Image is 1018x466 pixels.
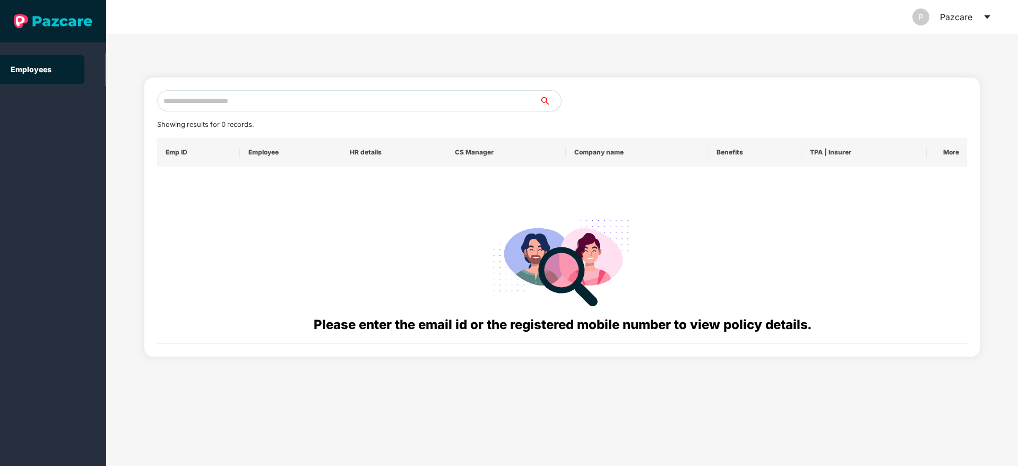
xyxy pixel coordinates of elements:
[539,90,562,111] button: search
[566,138,708,167] th: Company name
[314,317,811,332] span: Please enter the email id or the registered mobile number to view policy details.
[157,120,254,128] span: Showing results for 0 records.
[446,138,566,167] th: CS Manager
[539,97,561,105] span: search
[11,65,51,74] a: Employees
[801,138,927,167] th: TPA | Insurer
[708,138,801,167] th: Benefits
[919,8,924,25] span: P
[983,13,991,21] span: caret-down
[341,138,446,167] th: HR details
[486,207,639,315] img: svg+xml;base64,PHN2ZyB4bWxucz0iaHR0cDovL3d3dy53My5vcmcvMjAwMC9zdmciIHdpZHRoPSIyODgiIGhlaWdodD0iMj...
[927,138,967,167] th: More
[240,138,341,167] th: Employee
[157,138,240,167] th: Emp ID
